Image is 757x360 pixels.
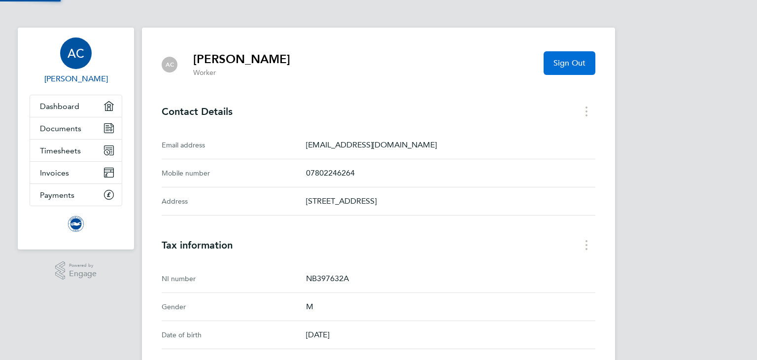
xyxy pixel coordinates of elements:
[306,167,595,179] p: 07802246264
[193,51,290,67] h2: [PERSON_NAME]
[69,261,97,270] span: Powered by
[578,237,595,252] button: Tax information menu
[18,28,134,250] nav: Main navigation
[162,195,306,207] div: Address
[162,106,595,117] h3: Contact Details
[162,301,306,313] div: Gender
[68,216,84,232] img: brightonandhovealbion-logo-retina.png
[40,146,81,155] span: Timesheets
[30,162,122,183] a: Invoices
[162,239,595,251] h3: Tax information
[69,270,97,278] span: Engage
[162,139,306,151] div: Email address
[30,216,122,232] a: Go to home page
[30,117,122,139] a: Documents
[40,124,81,133] span: Documents
[306,139,595,151] p: [EMAIL_ADDRESS][DOMAIN_NAME]
[306,301,595,313] p: M
[68,47,84,60] span: AC
[306,329,595,341] p: [DATE]
[306,273,595,285] p: NB397632A
[162,329,306,341] div: Date of birth
[30,184,122,206] a: Payments
[193,68,290,78] p: Worker
[544,51,595,75] button: Sign Out
[55,261,97,280] a: Powered byEngage
[40,102,79,111] span: Dashboard
[553,58,585,68] span: Sign Out
[162,57,177,72] div: Andrew Cashman
[578,104,595,119] button: Contact Details menu
[30,95,122,117] a: Dashboard
[166,61,174,68] span: AC
[40,168,69,178] span: Invoices
[306,195,595,207] p: [STREET_ADDRESS]
[162,167,306,179] div: Mobile number
[30,37,122,85] a: AC[PERSON_NAME]
[40,190,74,200] span: Payments
[30,140,122,161] a: Timesheets
[162,273,306,285] div: NI number
[30,73,122,85] span: Andrew Cashman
